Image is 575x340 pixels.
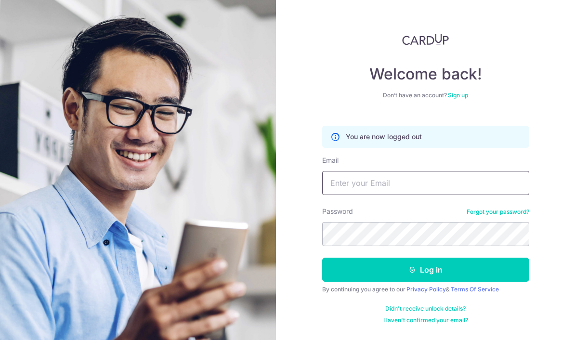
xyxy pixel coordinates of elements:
[322,92,529,99] div: Don’t have an account?
[322,65,529,84] h4: Welcome back!
[322,286,529,293] div: By continuing you agree to our &
[402,34,449,45] img: CardUp Logo
[322,171,529,195] input: Enter your Email
[322,207,353,216] label: Password
[346,132,422,142] p: You are now logged out
[385,305,466,313] a: Didn't receive unlock details?
[383,316,468,324] a: Haven't confirmed your email?
[322,156,339,165] label: Email
[322,258,529,282] button: Log in
[406,286,446,293] a: Privacy Policy
[467,208,529,216] a: Forgot your password?
[448,92,468,99] a: Sign up
[451,286,499,293] a: Terms Of Service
